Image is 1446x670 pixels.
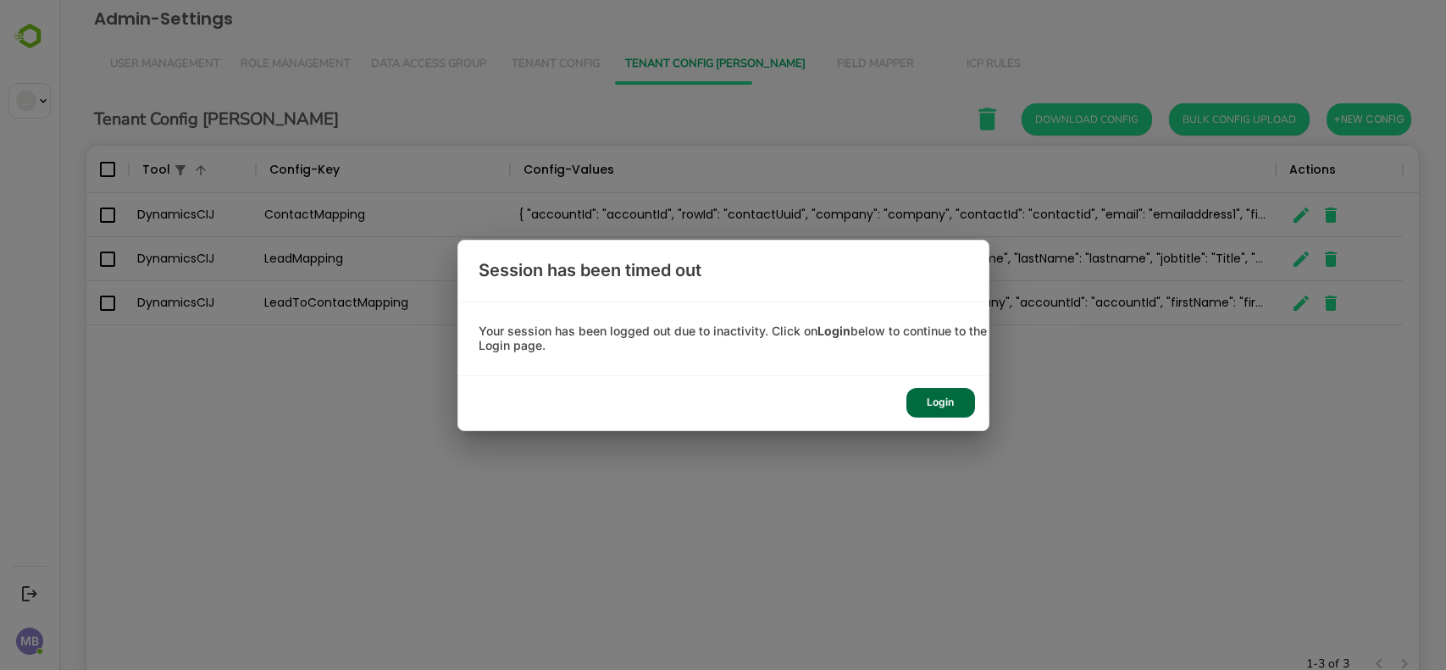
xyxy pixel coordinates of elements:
div: Tool [83,146,111,193]
span: User Management [51,58,161,71]
span: Tenant Config [PERSON_NAME] [566,58,746,71]
div: 1 active filter [111,146,131,193]
div: Vertical tabs example [41,44,1346,85]
span: Data Access Group [312,58,427,71]
b: Login [817,324,850,338]
button: Show filters [111,160,131,180]
button: Sort [555,160,575,180]
div: { "accountId": "accountId", "rowId": "contactUuid", "company": "company", "contactId": "contactid... [451,193,1216,237]
button: Download Config [962,103,1093,136]
div: DynamicsCIJ [69,193,197,237]
div: LeadToContactMapping [197,281,451,325]
div: Login [906,388,975,418]
div: { "rowId": "leadUuid", "tenantId": "tenantId", "leadId": "leadid", "firstName": "firstname", "las... [451,237,1216,281]
span: Tenant Config [447,58,546,71]
div: LeadMapping [197,237,451,281]
div: ContactMapping [197,193,451,237]
div: Session has been timed out [458,241,989,302]
span: Field Mapper [767,58,865,71]
button: Bulk Config Upload [1110,103,1250,136]
div: Config-Values [464,146,555,193]
div: Config-Key [210,146,280,193]
button: Sort [131,160,152,180]
span: ICP Rules [885,58,983,71]
button: +New Config [1267,103,1352,136]
div: Actions [1230,146,1277,193]
button: Sort [280,160,301,180]
div: DynamicsCIJ [69,281,197,325]
div: { "rowId": "rowId", "tenantId": "tenantId", "contactId": "leadId", "company": "company", "account... [451,281,1216,325]
span: +New Config [1274,108,1345,130]
h6: Tenant Config [PERSON_NAME] [35,106,280,133]
div: Your session has been logged out due to inactivity. Click on below to continue to the Login page. [458,324,989,353]
span: Role Management [181,58,291,71]
div: DynamicsCIJ [69,237,197,281]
